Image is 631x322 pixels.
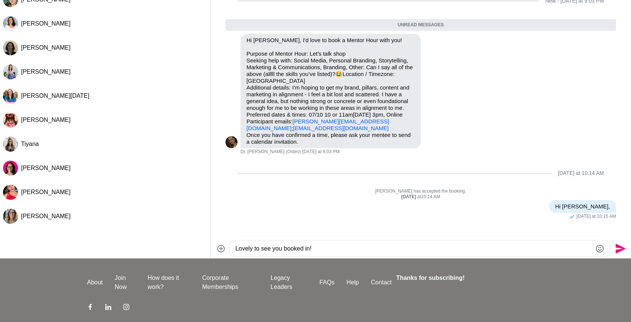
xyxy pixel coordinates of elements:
[611,240,628,257] button: Send
[123,304,129,313] a: Instagram
[401,194,417,199] strong: [DATE]
[3,209,18,224] div: Jeanene Tracy
[3,112,18,128] img: M
[555,203,610,210] p: Hi [PERSON_NAME],
[3,161,18,176] img: J
[247,118,389,131] a: [PERSON_NAME][EMAIL_ADDRESS][DOMAIN_NAME]
[21,141,39,147] span: Tiyana
[396,273,539,283] h4: Thanks for subscribing!
[21,93,89,99] span: [PERSON_NAME][DATE]
[225,188,616,194] p: [PERSON_NAME] has accepted the booking.
[3,64,18,79] img: G
[293,125,389,131] a: [EMAIL_ADDRESS][DOMAIN_NAME]
[3,209,18,224] img: J
[21,213,71,219] span: [PERSON_NAME]
[3,88,18,103] div: Jennifer Natale
[21,165,71,171] span: [PERSON_NAME]
[340,278,365,287] a: Help
[225,19,616,31] div: Unread messages
[3,40,18,55] div: Laila Punj
[313,278,340,287] a: FAQs
[3,16,18,31] div: Tarisha Tourok
[595,244,604,253] button: Emoji picker
[335,71,342,77] span: 😂
[3,161,18,176] div: Jackie Kuek
[247,132,415,145] p: Once you have confirmed a time, please ask your mentee to send a calendar invitation.
[247,37,415,44] p: Hi [PERSON_NAME], I'd love to book a Mentor Hour with you!
[247,50,415,132] p: Purpose of Mentor Hour: Let's talk shop Seeking help with: Social Media, Personal Branding, Story...
[241,149,301,155] span: Dr. [PERSON_NAME] (Osteo)
[109,273,141,292] a: Join Now
[105,304,111,313] a: LinkedIn
[302,149,339,155] time: 2025-10-04T11:03:16.776Z
[81,278,109,287] a: About
[225,194,616,200] div: at 10:14 AM
[3,137,18,152] div: Tiyana
[21,189,71,195] span: [PERSON_NAME]
[21,20,71,27] span: [PERSON_NAME]
[3,112,18,128] div: Mel Stibbs
[87,304,93,313] a: Facebook
[196,273,265,292] a: Corporate Memberships
[3,185,18,200] img: H
[3,40,18,55] img: L
[21,117,71,123] span: [PERSON_NAME]
[3,185,18,200] div: Holly
[21,68,71,75] span: [PERSON_NAME]
[235,244,592,253] textarea: Type your message
[577,214,616,220] time: 2025-10-05T23:15:47.544Z
[558,170,604,176] div: [DATE] at 10:14 AM
[21,44,71,51] span: [PERSON_NAME]
[265,273,313,292] a: Legacy Leaders
[365,278,398,287] a: Contact
[225,136,238,148] div: Dr. Anastasiya Ovechkin (Osteo)
[3,16,18,31] img: T
[3,88,18,103] img: J
[225,136,238,148] img: D
[142,273,196,292] a: How does it work?
[3,64,18,79] div: Georgina Barnes
[3,137,18,152] img: T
